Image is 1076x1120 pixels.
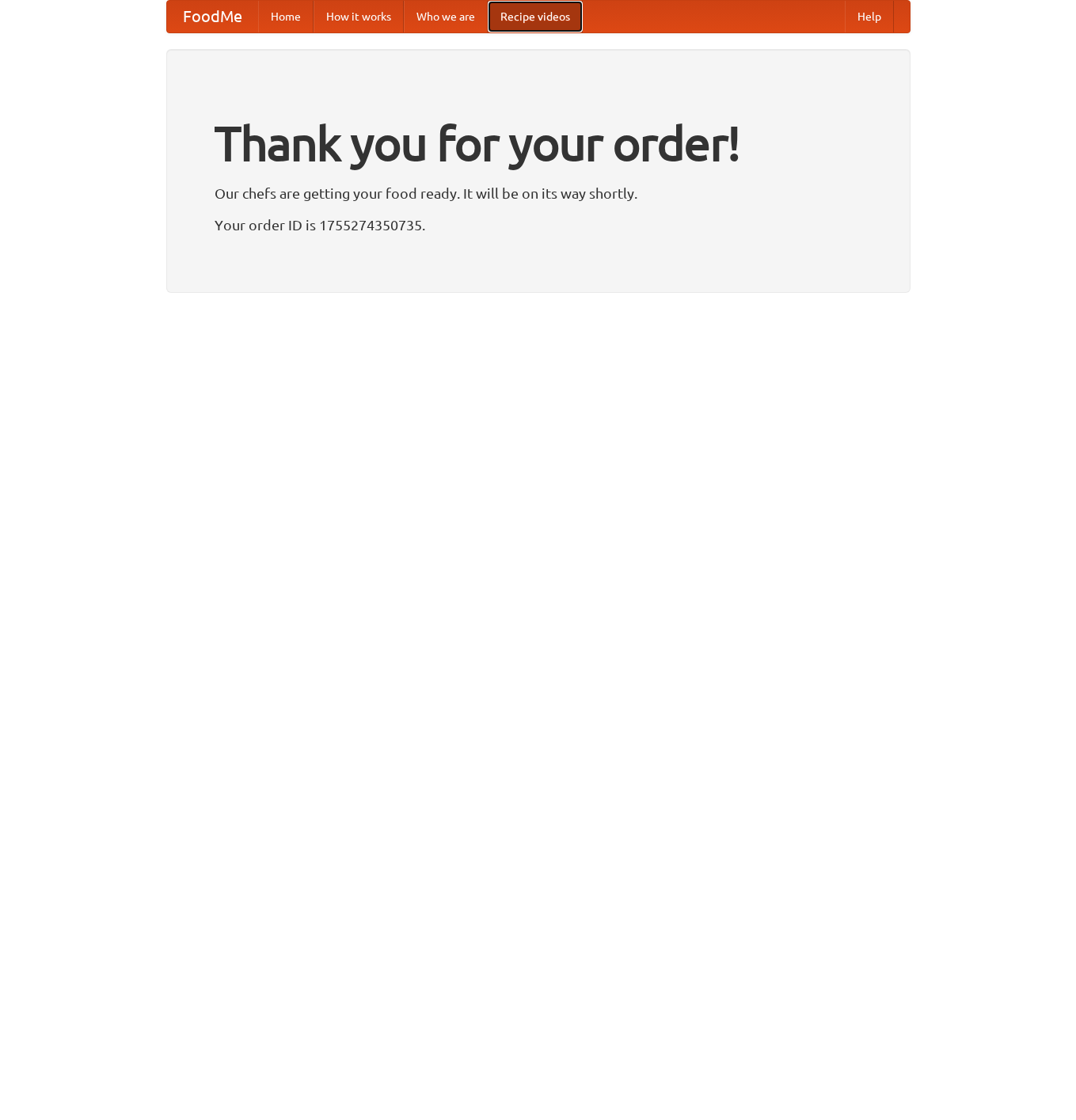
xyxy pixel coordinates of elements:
[167,1,258,32] a: FoodMe
[404,1,488,32] a: Who we are
[258,1,314,32] a: Home
[215,213,862,237] p: Your order ID is 1755274350735.
[845,1,894,32] a: Help
[488,1,583,32] a: Recipe videos
[314,1,404,32] a: How it works
[215,105,862,181] h1: Thank you for your order!
[215,181,862,205] p: Our chefs are getting your food ready. It will be on its way shortly.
